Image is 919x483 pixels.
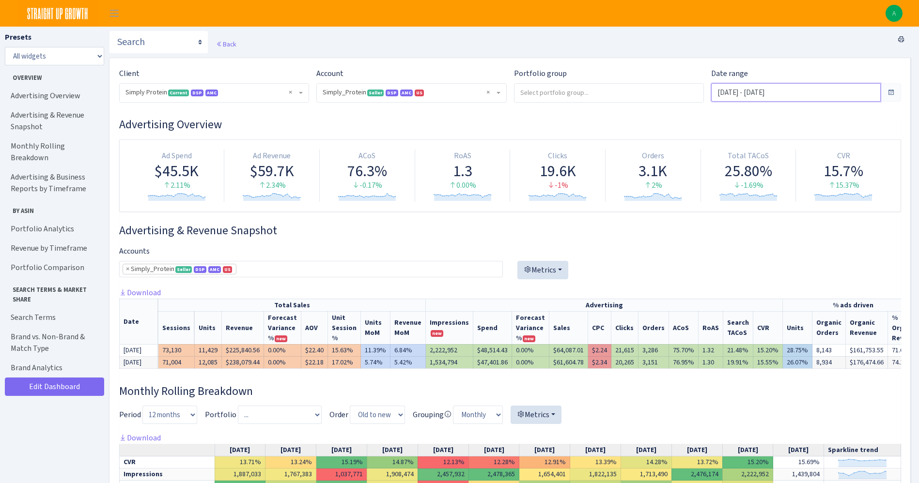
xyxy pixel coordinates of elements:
th: CVR [753,311,783,344]
td: [DATE] [120,356,158,368]
a: Monthly Rolling Breakdown [5,136,102,167]
th: Clicks [611,311,639,344]
span: Current [168,90,189,96]
div: ACoS [324,151,411,162]
label: Period [119,409,141,421]
td: 11.39% [361,344,390,356]
div: $45.5K [133,162,220,180]
th: Unit Session % [328,311,361,344]
th: [DATE] [621,444,672,456]
div: 2% [609,180,697,191]
td: 21.48% [723,344,753,356]
th: Total Sales [158,299,426,311]
td: $2.34 [588,356,611,368]
td: 11,429 [195,344,222,356]
td: 3,286 [639,344,669,356]
span: Simply Protein <span class="badge badge-success">Current</span><span class="badge badge-primary">... [120,84,309,102]
span: DSP [191,90,203,96]
th: Impressions [426,311,473,344]
td: 1.30 [699,356,723,368]
a: Download [119,287,161,298]
td: 2,222,952 [722,468,773,481]
th: AOV [301,311,328,344]
td: 0.00% [512,356,549,368]
td: 15.55% [753,356,783,368]
span: Seller [367,90,384,96]
th: [DATE] [265,444,316,456]
label: Client [119,68,140,79]
div: CVR [800,151,887,162]
span: By ASIN [5,202,101,215]
span: DSP [386,90,398,96]
div: -1% [514,180,601,191]
td: 15.19% [316,456,367,468]
td: 13.24% [265,456,316,468]
a: Portfolio Analytics [5,219,102,239]
th: RoAS [699,311,723,344]
td: 2,457,932 [418,468,468,481]
div: 0.00% [419,180,506,191]
th: Search TACoS [723,311,753,344]
span: new [431,330,443,337]
label: Portfolio group [514,68,567,79]
div: 1.3 [419,162,506,180]
th: Revenue Forecast Variance % [264,311,301,344]
label: Presets [5,31,31,43]
td: $47,401.86 [473,356,512,368]
div: 2.11% [133,180,220,191]
td: $176,474.66 [846,356,888,368]
td: 12.28% [468,456,519,468]
span: Seller [175,266,192,273]
th: Units [195,311,222,344]
h3: Widget #1 [119,118,901,132]
span: Search Terms & Market Share [5,281,101,303]
div: 15.37% [800,180,887,191]
td: 1,037,771 [316,468,367,481]
th: Organic Revenue [846,311,888,344]
span: Remove all items [289,88,292,97]
th: [DATE] [367,444,418,456]
li: Simply_Protein <span class="badge badge-success">Seller</span><span class="badge badge-primary">D... [123,264,236,274]
a: Advertising & Revenue Snapshot [5,106,102,136]
span: AMC [208,266,221,273]
td: 0.00% [264,356,301,368]
td: 1,908,474 [367,468,418,481]
div: -0.17% [324,180,411,191]
td: 12.91% [519,456,570,468]
th: [DATE] [773,444,824,456]
td: 2,478,365 [468,468,519,481]
button: Metrics [511,406,561,424]
th: CPC [588,311,611,344]
a: Revenue by Timeframe [5,239,102,258]
td: 15.20% [753,344,783,356]
span: AMC [205,90,218,96]
td: 12.13% [418,456,468,468]
td: 1.32 [699,344,723,356]
th: Orders [639,311,669,344]
div: RoAS [419,151,506,162]
td: 1,822,135 [570,468,621,481]
th: Spend Forecast Variance % [512,311,549,344]
th: [DATE] [215,444,265,456]
td: 1,439,804 [773,468,824,481]
td: 6.84% [390,344,426,356]
span: AMC [400,90,413,96]
th: [DATE] [519,444,570,456]
h3: Widget #2 [119,224,901,238]
th: Date [120,299,158,344]
a: Advertising & Business Reports by Timeframe [5,167,102,198]
td: 13.71% [215,456,265,468]
td: 13.39% [570,456,621,468]
a: Download [119,433,161,443]
th: Revenue MoM [390,311,426,344]
div: Total TACoS [705,151,792,162]
td: 1,534,794 [426,356,473,368]
td: $48,514.43 [473,344,512,356]
th: Advertising [426,299,783,311]
td: 14.87% [367,456,418,468]
a: Brand vs. Non-Brand & Match Type [5,327,102,358]
td: 15.69% [773,456,824,468]
td: 20,265 [611,356,639,368]
div: Clicks [514,151,601,162]
td: 0.00% [512,344,549,356]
